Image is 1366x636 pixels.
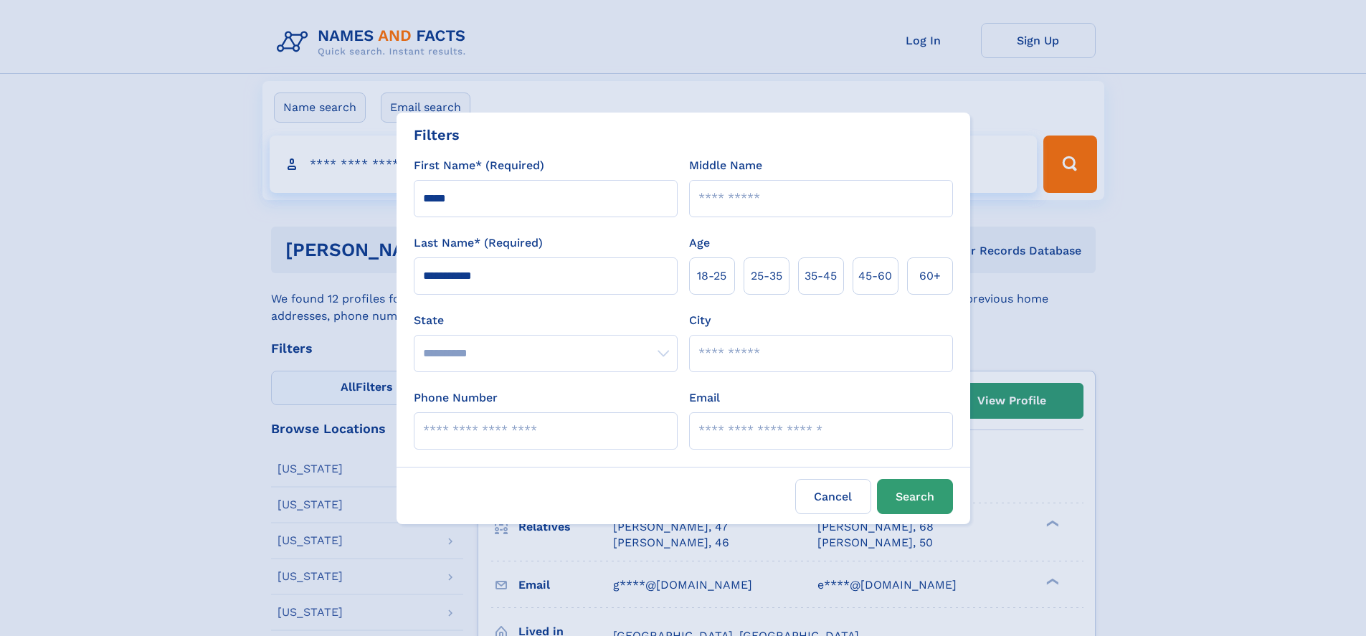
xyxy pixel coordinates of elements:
[414,389,498,407] label: Phone Number
[414,312,678,329] label: State
[877,479,953,514] button: Search
[697,267,726,285] span: 18‑25
[795,479,871,514] label: Cancel
[689,389,720,407] label: Email
[414,234,543,252] label: Last Name* (Required)
[858,267,892,285] span: 45‑60
[414,157,544,174] label: First Name* (Required)
[689,312,711,329] label: City
[689,234,710,252] label: Age
[919,267,941,285] span: 60+
[805,267,837,285] span: 35‑45
[414,124,460,146] div: Filters
[689,157,762,174] label: Middle Name
[751,267,782,285] span: 25‑35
